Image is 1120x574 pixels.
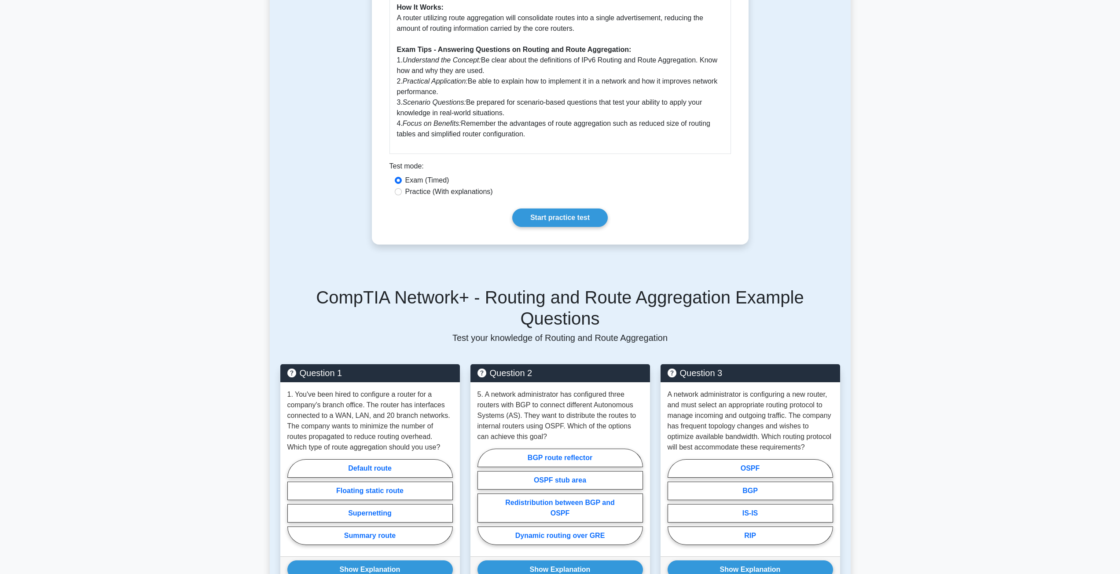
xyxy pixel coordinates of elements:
h5: CompTIA Network+ - Routing and Route Aggregation Example Questions [280,287,840,329]
label: Default route [287,459,453,478]
label: IS-IS [668,504,833,523]
label: BGP route reflector [477,449,643,467]
h5: Question 3 [668,368,833,378]
label: Exam (Timed) [405,175,449,186]
label: BGP [668,482,833,500]
label: Floating static route [287,482,453,500]
label: Practice (With explanations) [405,186,493,197]
p: 5. A network administrator has configured three routers with BGP to connect different Autonomous ... [477,389,643,442]
a: Start practice test [512,208,608,227]
b: Exam Tips - Answering Questions on Routing and Route Aggregation: [397,46,632,53]
p: 1. You've been hired to configure a router for a company's branch office. The router has interfac... [287,389,453,453]
p: Test your knowledge of Routing and Route Aggregation [280,333,840,343]
i: Practical Application: [403,77,468,85]
h5: Question 1 [287,368,453,378]
label: Supernetting [287,504,453,523]
i: Focus on Benefits: [403,120,461,127]
label: Dynamic routing over GRE [477,526,643,545]
label: RIP [668,526,833,545]
label: OSPF [668,459,833,478]
div: Test mode: [389,161,731,175]
p: A network administrator is configuring a new router, and must select an appropriate routing proto... [668,389,833,453]
i: Scenario Questions: [403,99,466,106]
b: How It Works: [397,4,444,11]
h5: Question 2 [477,368,643,378]
label: Summary route [287,526,453,545]
i: Understand the Concept: [403,56,481,64]
label: Redistribution between BGP and OSPF [477,494,643,523]
label: OSPF stub area [477,471,643,490]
